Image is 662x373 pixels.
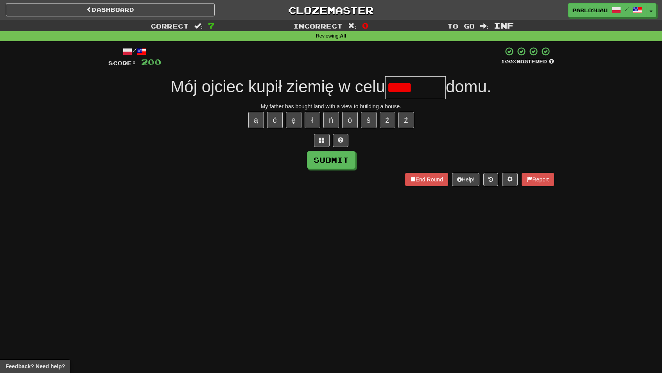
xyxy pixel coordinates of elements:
a: pablosuau / [568,3,646,17]
span: : [194,23,203,29]
span: Inf [494,21,514,30]
span: 7 [208,21,215,30]
div: / [108,47,161,56]
div: Mastered [501,58,554,65]
button: Submit [307,151,355,169]
button: Switch sentence to multiple choice alt+p [314,134,330,147]
span: domu. [446,77,492,96]
button: ć [267,112,283,128]
button: Report [522,173,554,186]
span: 0 [362,21,369,30]
button: ź [398,112,414,128]
span: Score: [108,60,136,66]
span: Incorrect [293,22,343,30]
span: / [625,6,629,12]
button: ś [361,112,377,128]
button: ł [305,112,320,128]
button: ą [248,112,264,128]
a: Dashboard [6,3,215,16]
button: ż [380,112,395,128]
span: To go [447,22,475,30]
a: Clozemaster [226,3,435,17]
button: ń [323,112,339,128]
button: ó [342,112,358,128]
button: ę [286,112,301,128]
span: pablosuau [572,7,608,14]
span: Correct [151,22,189,30]
span: Open feedback widget [5,362,65,370]
span: 100 % [501,58,517,65]
span: 200 [141,57,161,67]
span: Mój ojciec kupił ziemię w celu [170,77,385,96]
span: : [480,23,489,29]
div: My father has bought land with a view to building a house. [108,102,554,110]
button: Help! [452,173,480,186]
span: : [348,23,357,29]
button: End Round [405,173,448,186]
button: Single letter hint - you only get 1 per sentence and score half the points! alt+h [333,134,348,147]
button: Round history (alt+y) [483,173,498,186]
strong: All [340,33,346,39]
